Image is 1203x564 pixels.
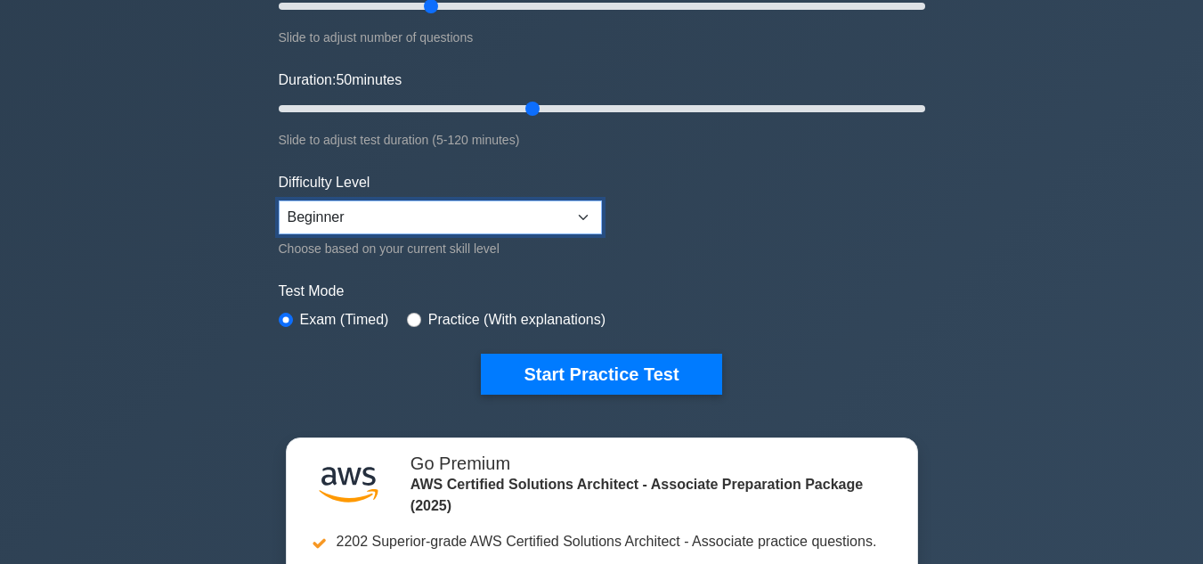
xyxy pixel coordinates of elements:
[481,354,721,395] button: Start Practice Test
[279,172,370,193] label: Difficulty Level
[279,238,602,259] div: Choose based on your current skill level
[279,27,925,48] div: Slide to adjust number of questions
[428,309,606,331] label: Practice (With explanations)
[279,281,925,302] label: Test Mode
[279,69,402,91] label: Duration: minutes
[279,129,925,151] div: Slide to adjust test duration (5-120 minutes)
[300,309,389,331] label: Exam (Timed)
[336,72,352,87] span: 50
